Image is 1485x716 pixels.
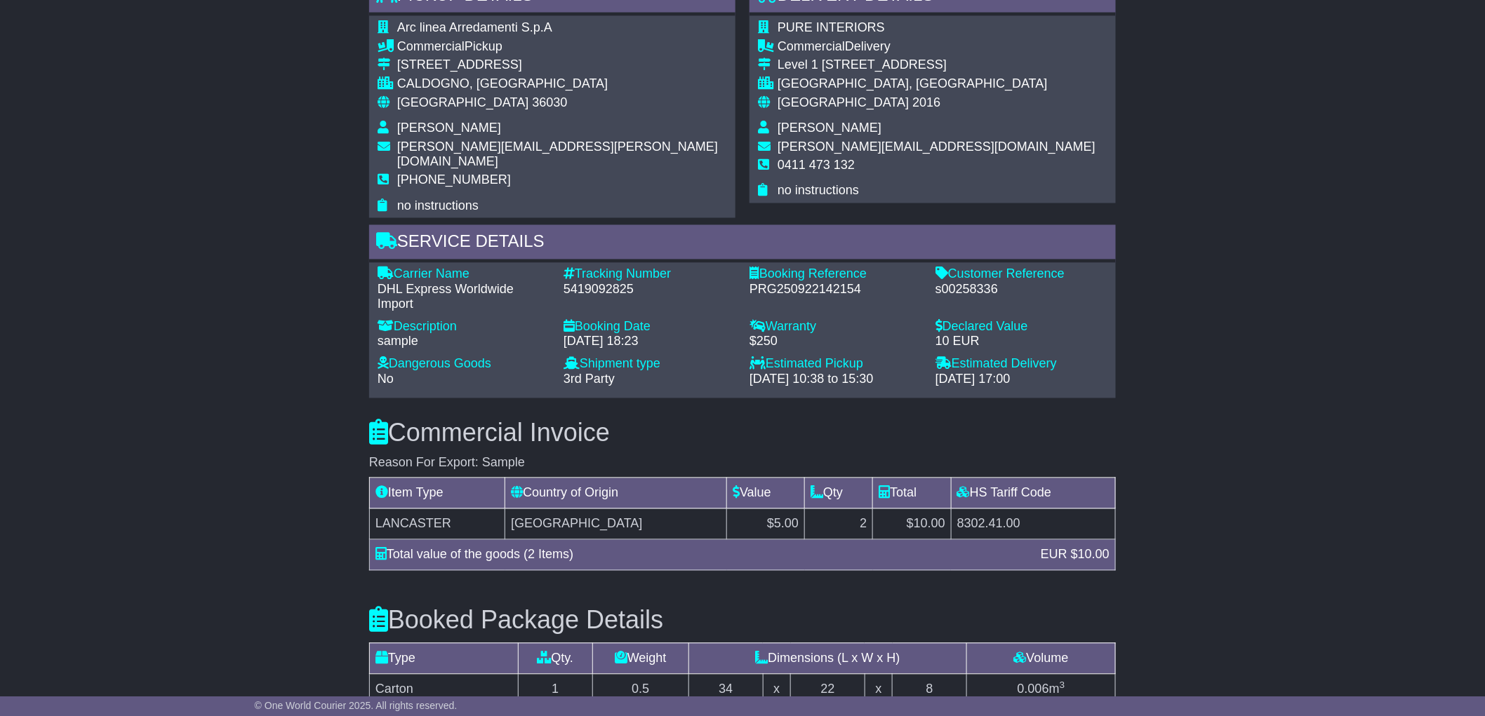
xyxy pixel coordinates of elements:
td: LANCASTER [370,509,505,540]
div: $250 [750,335,921,350]
span: 36030 [532,95,567,109]
div: Level 1 [STREET_ADDRESS] [778,58,1096,73]
td: 2 [805,509,873,540]
h3: Booked Package Details [369,607,1116,635]
div: Declared Value [935,320,1107,335]
span: © One World Courier 2025. All rights reserved. [255,700,458,711]
td: Qty [805,478,873,509]
span: 2016 [912,95,940,109]
div: 10 EUR [935,335,1107,350]
div: Delivery [778,39,1096,55]
div: Booking Date [564,320,735,335]
div: Shipment type [564,357,735,372]
div: 5419092825 [564,283,735,298]
div: EUR $10.00 [1034,546,1117,565]
td: x [763,674,790,705]
span: [PHONE_NUMBER] [397,173,511,187]
div: Service Details [369,225,1116,263]
span: [PERSON_NAME] [778,121,881,135]
div: [DATE] 10:38 to 15:30 [750,372,921,388]
td: Value [727,478,805,509]
span: 0.006 [1018,682,1049,696]
div: sample [378,335,550,350]
td: $10.00 [873,509,951,540]
td: Country of Origin [505,478,727,509]
td: 8302.41.00 [951,509,1115,540]
span: [GEOGRAPHIC_DATA] [397,95,528,109]
td: $5.00 [727,509,805,540]
div: PRG250922142154 [750,283,921,298]
span: PURE INTERIORS [778,20,885,34]
span: [GEOGRAPHIC_DATA] [778,95,909,109]
td: 0.5 [592,674,688,705]
div: Total value of the goods (2 Items) [368,546,1034,565]
div: CALDOGNO, [GEOGRAPHIC_DATA] [397,76,727,92]
div: Pickup [397,39,727,55]
div: Dangerous Goods [378,357,550,372]
span: 0411 473 132 [778,158,855,172]
sup: 3 [1060,680,1065,691]
td: [GEOGRAPHIC_DATA] [505,509,727,540]
td: Weight [592,643,688,674]
span: Commercial [778,39,845,53]
span: Arc linea Arredamenti S.p.A [397,20,552,34]
td: 22 [791,674,865,705]
td: Total [873,478,951,509]
div: Description [378,320,550,335]
span: no instructions [397,199,479,213]
td: 34 [688,674,763,705]
td: x [865,674,892,705]
td: m [967,674,1116,705]
td: Qty. [518,643,592,674]
td: Carton [370,674,519,705]
span: [PERSON_NAME][EMAIL_ADDRESS][DOMAIN_NAME] [778,140,1096,154]
div: Estimated Delivery [935,357,1107,372]
div: Tracking Number [564,267,735,283]
span: Commercial [397,39,465,53]
td: Volume [967,643,1116,674]
div: Customer Reference [935,267,1107,283]
span: no instructions [778,184,859,198]
h3: Commercial Invoice [369,419,1116,447]
div: Carrier Name [378,267,550,283]
td: HS Tariff Code [951,478,1115,509]
td: 1 [518,674,592,705]
div: s00258336 [935,283,1107,298]
div: Estimated Pickup [750,357,921,372]
div: [DATE] 18:23 [564,335,735,350]
td: Type [370,643,519,674]
td: Dimensions (L x W x H) [688,643,966,674]
span: [PERSON_NAME] [397,121,501,135]
td: Item Type [370,478,505,509]
div: [GEOGRAPHIC_DATA], [GEOGRAPHIC_DATA] [778,76,1096,92]
div: DHL Express Worldwide Import [378,283,550,313]
span: 3rd Party [564,372,615,386]
div: [STREET_ADDRESS] [397,58,727,73]
td: 8 [893,674,967,705]
div: [DATE] 17:00 [935,372,1107,388]
span: No [378,372,394,386]
div: Reason For Export: Sample [369,456,1116,471]
div: Booking Reference [750,267,921,283]
div: Warranty [750,320,921,335]
span: [PERSON_NAME][EMAIL_ADDRESS][PERSON_NAME][DOMAIN_NAME] [397,140,718,169]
